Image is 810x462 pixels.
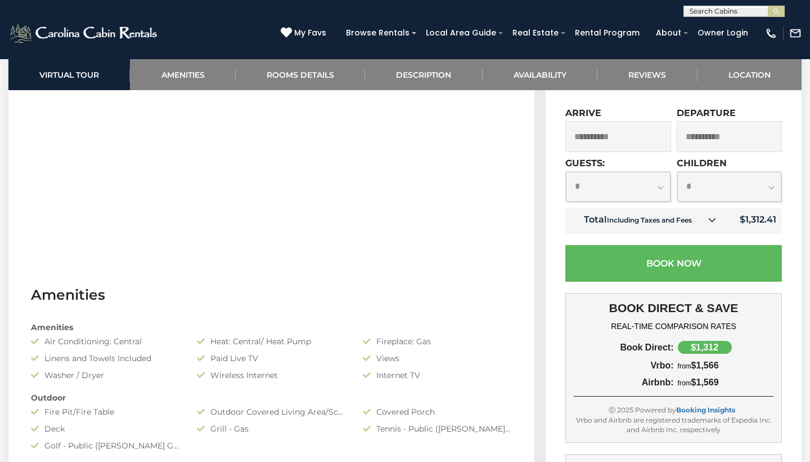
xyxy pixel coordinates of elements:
div: $1,566 [674,361,774,371]
div: Tennis - Public ([PERSON_NAME][GEOGRAPHIC_DATA]) [354,423,520,434]
span: My Favs [294,27,326,39]
div: Fire Pit/Fire Table [22,406,188,417]
img: phone-regular-white.png [765,27,777,39]
div: $1,312 [678,341,732,354]
div: Outdoor [22,392,520,403]
div: Book Direct: [574,343,674,353]
label: Arrive [565,108,601,118]
span: from [678,362,691,370]
div: Outdoor Covered Living Area/Screened Porch [188,406,354,417]
div: Views [354,353,520,364]
div: Airbnb: [574,377,674,388]
label: Departure [677,108,736,118]
label: Children [677,158,727,168]
div: Paid Live TV [188,353,354,364]
div: Deck [22,423,188,434]
div: Golf - Public ([PERSON_NAME] Golf Club) [22,440,188,451]
a: My Favs [281,27,329,39]
label: Guests: [565,158,605,168]
td: $1,312.41 [725,208,782,234]
div: Air Conditioning: Central [22,336,188,347]
a: Booking Insights [676,406,735,414]
div: Vrbo and Airbnb are registered trademarks of Expedia Inc. and Airbnb Inc. respectively [574,415,773,434]
a: Description [365,59,482,90]
a: Location [697,59,802,90]
a: Availability [483,59,597,90]
div: Linens and Towels Included [22,353,188,364]
img: White-1-2.png [8,22,160,45]
small: Including Taxes and Fees [607,216,692,224]
div: Washer / Dryer [22,370,188,381]
a: About [650,24,687,42]
div: Fireplace: Gas [354,336,520,347]
a: Amenities [130,59,235,90]
div: $1,569 [674,377,774,388]
h3: BOOK DIRECT & SAVE [574,301,773,315]
a: Rooms Details [236,59,365,90]
a: Virtual Tour [8,59,130,90]
a: Rental Program [569,24,645,42]
a: Local Area Guide [420,24,502,42]
h3: Amenities [31,285,512,305]
div: Grill - Gas [188,423,354,434]
div: Amenities [22,322,520,333]
div: Covered Porch [354,406,520,417]
div: Ⓒ 2025 Powered by [574,405,773,415]
div: Heat: Central/ Heat Pump [188,336,354,347]
td: Total [565,208,725,234]
a: Browse Rentals [340,24,415,42]
a: Owner Login [692,24,754,42]
a: Real Estate [507,24,564,42]
div: Wireless Internet [188,370,354,381]
div: Internet TV [354,370,520,381]
button: Book Now [565,245,782,282]
a: Reviews [597,59,697,90]
span: from [678,379,691,387]
img: mail-regular-white.png [789,27,802,39]
h4: REAL-TIME COMPARISON RATES [574,322,773,331]
div: Vrbo: [574,361,674,371]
